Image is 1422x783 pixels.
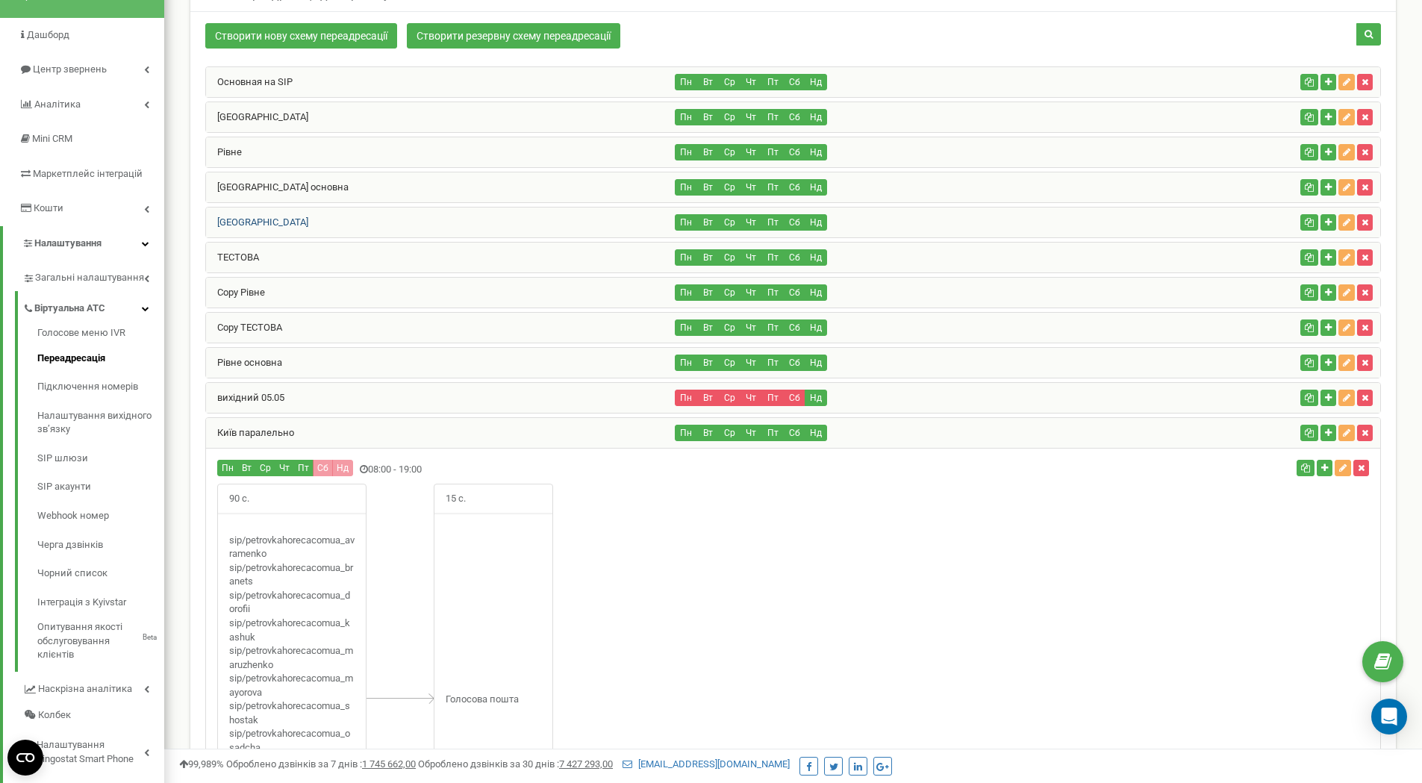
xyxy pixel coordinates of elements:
[34,302,105,316] span: Віртуальна АТС
[718,109,740,125] button: Ср
[696,144,719,160] button: Вт
[37,588,164,617] a: Інтеграція з Kyivstar
[206,357,282,368] a: Рівне основна
[761,355,784,371] button: Пт
[255,460,275,476] button: Ср
[332,460,353,476] button: Нд
[805,214,827,231] button: Нд
[696,355,719,371] button: Вт
[675,144,697,160] button: Пн
[226,758,416,770] span: Оброблено дзвінків за 7 днів :
[740,179,762,196] button: Чт
[313,460,333,476] button: Сб
[37,738,144,766] span: Налаштування Ringostat Smart Phone
[33,63,107,75] span: Центр звернень
[740,390,762,406] button: Чт
[206,146,242,157] a: Рівне
[761,144,784,160] button: Пт
[740,425,762,441] button: Чт
[805,109,827,125] button: Нд
[34,202,63,213] span: Кошти
[805,390,827,406] button: Нд
[407,23,620,49] a: Створити резервну схему переадресації
[718,74,740,90] button: Ср
[740,74,762,90] button: Чт
[675,355,697,371] button: Пн
[696,425,719,441] button: Вт
[37,326,164,344] a: Голосове меню IVR
[37,502,164,531] a: Webhook номер
[37,472,164,502] a: SIP акаунти
[761,109,784,125] button: Пт
[206,216,308,228] a: [GEOGRAPHIC_DATA]
[559,758,613,770] u: 7 427 293,00
[205,23,397,49] a: Створити нову схему переадресації
[206,181,349,193] a: [GEOGRAPHIC_DATA] основна
[675,284,697,301] button: Пн
[37,444,164,473] a: SIP шлюзи
[275,460,294,476] button: Чт
[206,252,259,263] a: ТЕСТОВА
[35,271,144,285] span: Загальні налаштування
[783,249,805,266] button: Сб
[27,29,69,40] span: Дашборд
[22,702,164,729] a: Колбек
[675,390,697,406] button: Пн
[696,179,719,196] button: Вт
[696,109,719,125] button: Вт
[761,74,784,90] button: Пт
[696,249,719,266] button: Вт
[740,355,762,371] button: Чт
[783,390,805,406] button: Сб
[22,672,164,702] a: Наскрізна аналітика
[675,109,697,125] button: Пн
[761,319,784,336] button: Пт
[805,355,827,371] button: Нд
[32,133,72,144] span: Mini CRM
[761,425,784,441] button: Пт
[34,237,102,249] span: Налаштування
[718,214,740,231] button: Ср
[696,74,719,90] button: Вт
[783,74,805,90] button: Сб
[206,427,294,438] a: Київ паралельно
[783,355,805,371] button: Сб
[718,144,740,160] button: Ср
[206,322,282,333] a: Copy ТЕСТОВА
[675,425,697,441] button: Пн
[675,319,697,336] button: Пн
[217,460,238,476] button: Пн
[22,291,164,322] a: Віртуальна АТС
[22,728,164,772] a: Налаштування Ringostat Smart Phone
[805,425,827,441] button: Нд
[1356,23,1381,46] button: Пошук схеми переадресації
[7,740,43,776] button: Open CMP widget
[783,284,805,301] button: Сб
[805,144,827,160] button: Нд
[718,319,740,336] button: Ср
[696,214,719,231] button: Вт
[675,249,697,266] button: Пн
[434,484,477,514] span: 15 с.
[206,287,265,298] a: Copy Рівне
[740,109,762,125] button: Чт
[783,425,805,441] button: Сб
[34,99,81,110] span: Аналiтика
[675,214,697,231] button: Пн
[38,682,132,696] span: Наскрізна аналітика
[761,179,784,196] button: Пт
[740,214,762,231] button: Чт
[293,460,314,476] button: Пт
[740,284,762,301] button: Чт
[218,484,261,514] span: 90 с.
[206,111,308,122] a: [GEOGRAPHIC_DATA]
[805,179,827,196] button: Нд
[783,214,805,231] button: Сб
[805,249,827,266] button: Нд
[37,372,164,402] a: Підключення номерів
[718,249,740,266] button: Ср
[783,319,805,336] button: Сб
[237,460,256,476] button: Вт
[675,179,697,196] button: Пн
[805,319,827,336] button: Нд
